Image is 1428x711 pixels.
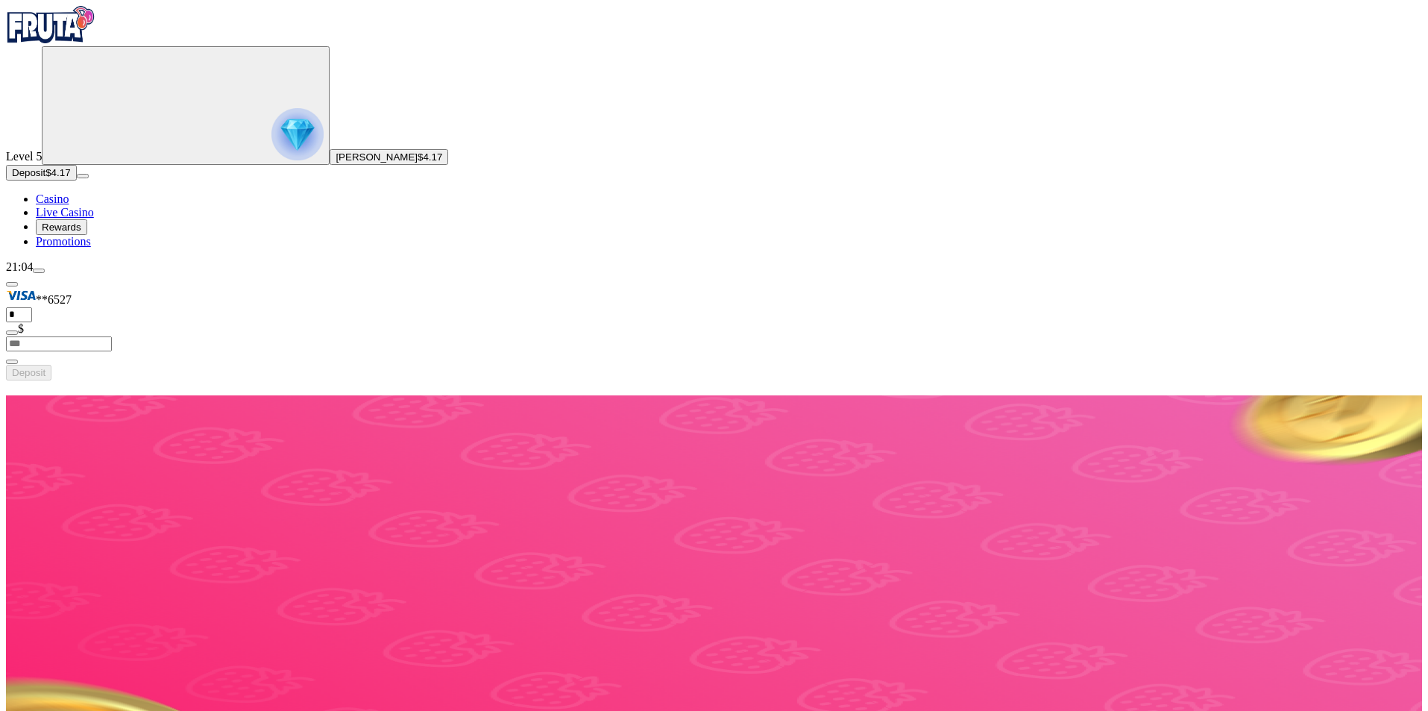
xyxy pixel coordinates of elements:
a: Promotions [36,235,91,248]
button: eye icon [6,331,18,335]
span: $ [18,322,24,335]
button: menu [77,174,89,178]
span: Level 5 [6,150,42,163]
span: [PERSON_NAME] [336,151,418,163]
button: menu [33,269,45,273]
a: Casino [36,192,69,205]
span: $4.17 [418,151,442,163]
button: Depositplus icon$4.17 [6,165,77,181]
img: Fruta [6,6,95,43]
button: [PERSON_NAME]$4.17 [330,149,448,165]
button: reward progress [42,46,330,165]
span: 21:04 [6,260,33,273]
span: Rewards [42,222,81,233]
nav: Primary [6,6,1422,248]
span: $4.17 [45,167,70,178]
img: reward progress [271,108,324,160]
span: Deposit [12,367,45,378]
a: Fruta [6,33,95,46]
button: Rewards [36,219,87,235]
span: Deposit [12,167,45,178]
a: Live Casino [36,206,94,219]
img: Visa [6,287,36,304]
button: Hide quick deposit form [6,282,18,286]
nav: Main menu [6,192,1422,248]
button: eye icon [6,360,18,364]
button: Deposit [6,365,51,380]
